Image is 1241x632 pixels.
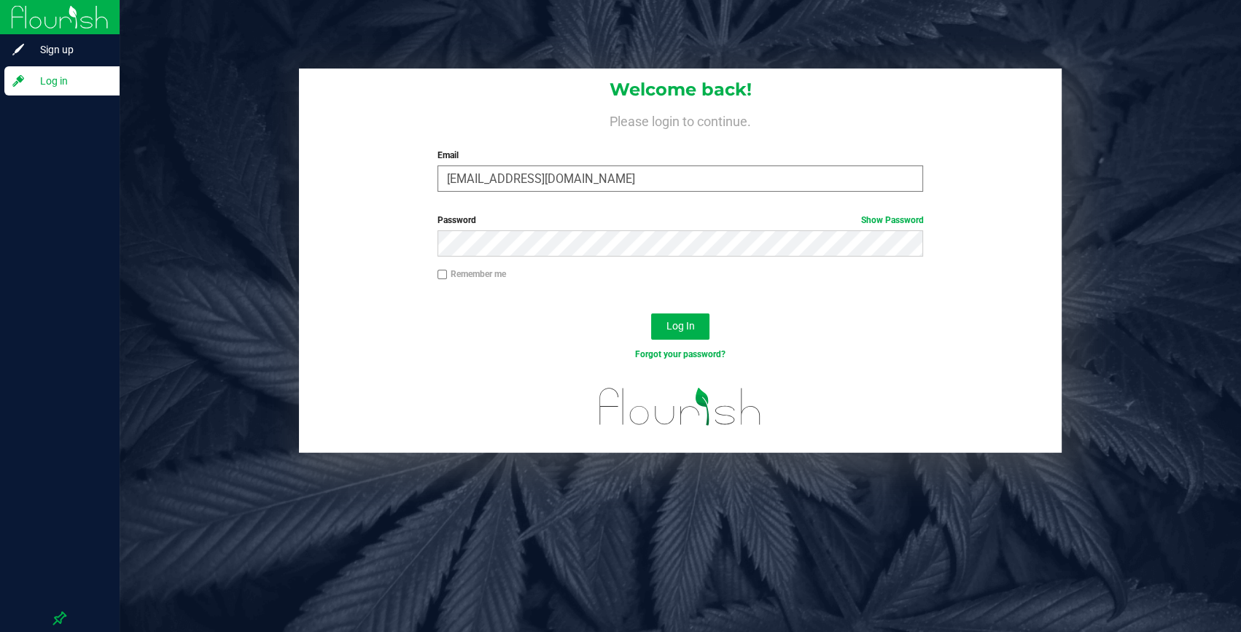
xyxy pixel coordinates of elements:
input: Remember me [437,270,448,280]
label: Email [437,149,924,162]
span: Log In [666,320,694,332]
h4: Please login to continue. [299,111,1061,128]
label: Remember me [437,268,506,281]
inline-svg: Log in [11,74,26,88]
h1: Welcome back! [299,80,1061,99]
inline-svg: Sign up [11,42,26,57]
a: Forgot your password? [635,349,725,359]
button: Log In [651,313,709,340]
span: Log in [26,72,113,90]
span: Password [437,215,476,225]
img: flourish_logo.svg [585,376,775,437]
span: Sign up [26,41,113,58]
a: Show Password [860,215,923,225]
label: Pin the sidebar to full width on large screens [52,611,67,625]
